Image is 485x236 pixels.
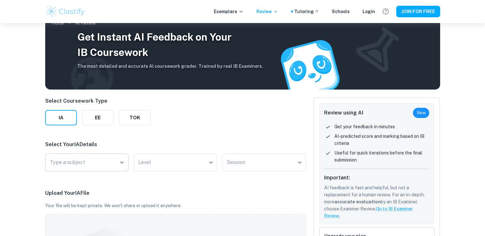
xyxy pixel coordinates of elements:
[82,110,114,125] button: EE
[214,8,244,15] p: Exemplars
[380,6,391,17] button: Help and Feedback
[75,20,96,27] p: AI Review
[52,19,64,28] a: Home
[45,202,306,209] p: Your file will be kept private. We won't share or upload it anywhere.
[45,15,440,90] img: AI Review Cover
[45,97,151,105] p: Select Coursework Type
[334,133,430,147] p: AI-predicted score and marking based on IB criteria
[77,29,263,60] h3: Get Instant AI Feedback on Your IB Coursework
[334,199,381,204] b: accurate evaluation
[413,110,429,116] span: New
[45,110,77,125] button: IA
[363,8,375,15] a: Login
[77,63,263,70] h6: The most detailed and accurate AI coursework grader. Trained by real IB Examiners.
[396,6,440,17] button: JOIN FOR FREE
[324,184,430,219] p: AI feedback is fast and helpful, but not a replacement for a human review. For an in-depth, more ...
[324,174,430,182] h6: Important:
[334,123,395,130] p: Get your feedback in minutes
[117,158,126,167] button: Open
[256,8,278,15] p: Review
[324,109,363,117] h6: Review using AI
[119,110,151,125] button: TOK
[45,141,306,148] p: Select Your IA Details
[45,5,86,18] img: Clastify logo
[294,8,319,15] a: Tutoring
[45,189,306,197] p: Upload Your IA File
[334,149,430,163] p: Useful for quick iterations before the final submission
[332,8,350,15] a: Schools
